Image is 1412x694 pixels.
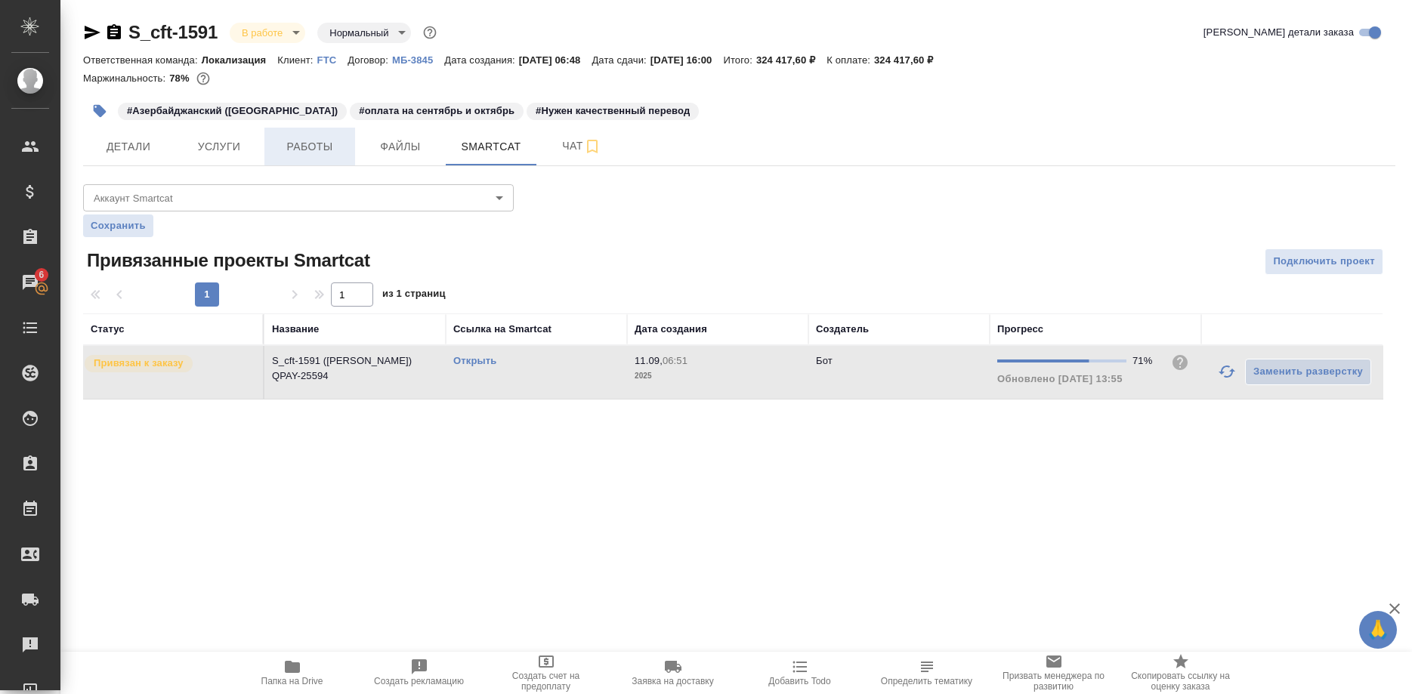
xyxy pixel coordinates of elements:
span: Чат [545,137,618,156]
div: Создатель [816,322,869,337]
p: #Нужен качественный перевод [536,103,690,119]
p: 78% [169,72,193,84]
button: 🙏 [1359,611,1397,649]
span: Файлы [364,137,437,156]
span: 6 [29,267,53,282]
button: Обновить прогресс [1209,353,1245,390]
span: Подключить проект [1273,253,1375,270]
p: Договор: [348,54,392,66]
p: Клиент: [277,54,317,66]
div: ​ [83,184,514,211]
span: [PERSON_NAME] детали заказа [1203,25,1354,40]
p: 324 417,60 ₽ [756,54,826,66]
svg: Подписаться [583,137,601,156]
button: Нормальный [325,26,393,39]
span: Привязанные проекты Smartcat [83,248,370,273]
p: 324 417,60 ₽ [874,54,944,66]
p: 2025 [635,369,801,384]
p: Ответственная команда: [83,54,202,66]
a: 6 [4,264,57,301]
span: Работы [273,137,346,156]
button: В работе [237,26,287,39]
div: Статус [91,322,125,337]
button: Сохранить [83,214,153,237]
a: FTC [317,53,348,66]
a: Открыть [453,355,496,366]
p: МБ-3845 [392,54,444,66]
div: Прогресс [997,322,1043,337]
span: 🙏 [1365,614,1391,646]
div: Название [272,322,319,337]
span: Smartcat [455,137,527,156]
button: Доп статусы указывают на важность/срочность заказа [420,23,440,42]
p: Дата создания: [444,54,518,66]
a: МБ-3845 [392,53,444,66]
button: Подключить проект [1265,248,1383,275]
span: Заменить разверстку [1253,363,1363,381]
div: 71% [1132,353,1159,369]
p: Маржинальность: [83,72,169,84]
p: S_cft-1591 ([PERSON_NAME]) QPAY-25594 [272,353,438,384]
p: Дата сдачи: [592,54,650,66]
button: 60590.34 RUB; [193,69,213,88]
p: К оплате: [826,54,874,66]
p: #оплата на сентябрь и октябрь [359,103,514,119]
p: Локализация [202,54,278,66]
p: Итого: [723,54,755,66]
div: В работе [317,23,411,43]
p: [DATE] 16:00 [650,54,724,66]
p: 06:51 [663,355,687,366]
p: #Азербайджанский ([GEOGRAPHIC_DATA]) [127,103,338,119]
p: Привязан к заказу [94,356,184,371]
div: Ссылка на Smartcat [453,322,552,337]
button: Скопировать ссылку [105,23,123,42]
span: из 1 страниц [382,285,446,307]
span: Обновлено [DATE] 13:55 [997,373,1123,384]
span: Нужен качественный перевод [525,103,700,116]
span: Услуги [183,137,255,156]
button: Заменить разверстку [1245,359,1371,385]
div: Дата создания [635,322,707,337]
div: В работе [230,23,305,43]
p: FTC [317,54,348,66]
p: 11.09, [635,355,663,366]
a: S_cft-1591 [128,22,218,42]
button: Скопировать ссылку для ЯМессенджера [83,23,101,42]
p: [DATE] 06:48 [519,54,592,66]
p: Бот [816,355,833,366]
span: Детали [92,137,165,156]
span: Сохранить [91,218,146,233]
button: Добавить тэг [83,94,116,128]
